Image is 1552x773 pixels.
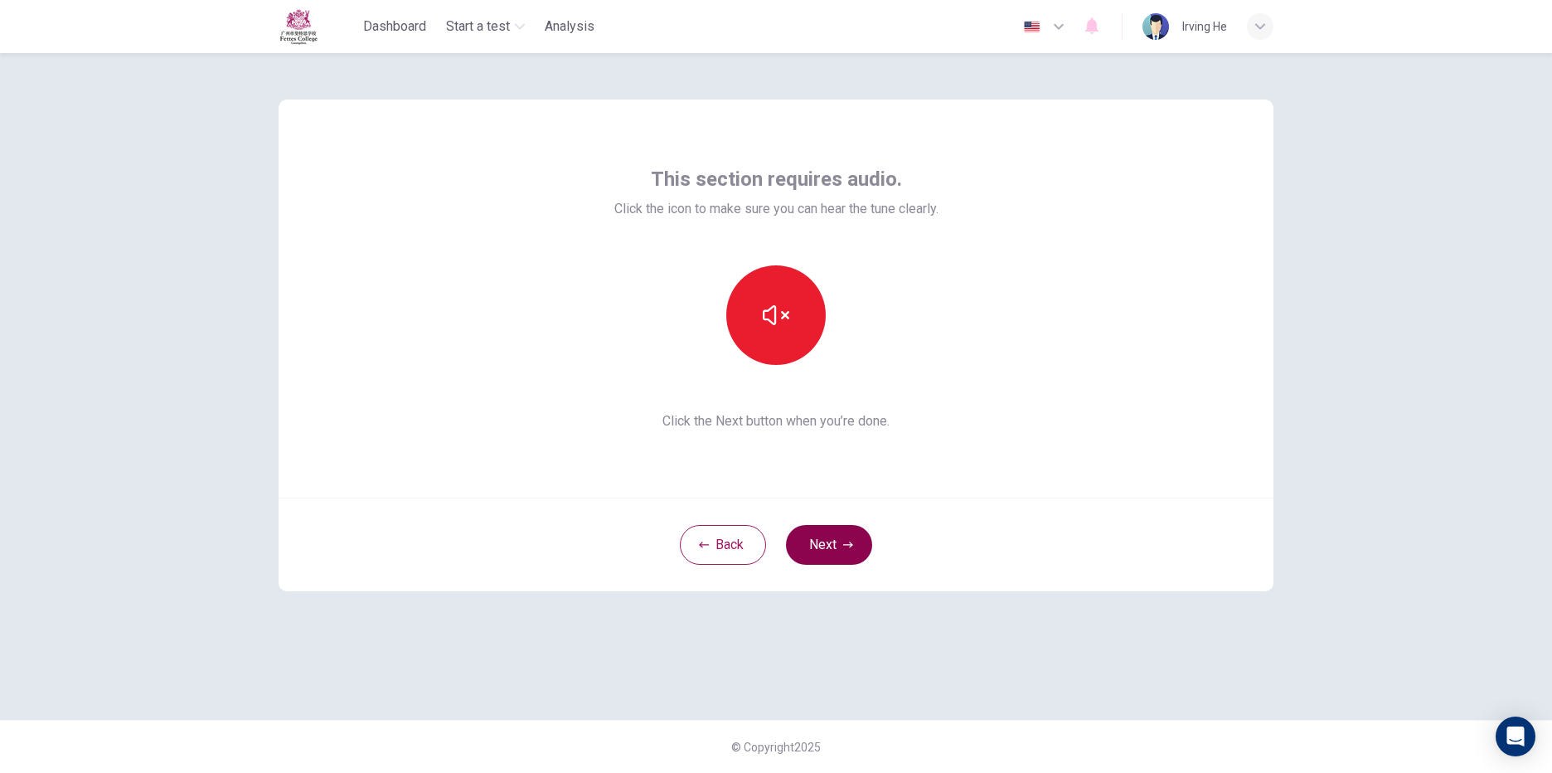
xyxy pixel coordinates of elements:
img: Fettes logo [279,8,318,45]
button: Next [786,525,872,565]
button: Dashboard [356,12,433,41]
span: Click the icon to make sure you can hear the tune clearly. [614,199,938,219]
span: Dashboard [363,17,426,36]
button: Start a test [439,12,531,41]
span: Click the Next button when you’re done. [614,411,938,431]
span: This section requires audio. [651,166,902,192]
img: en [1021,21,1042,33]
span: Start a test [446,17,510,36]
button: Analysis [538,12,601,41]
span: © Copyright 2025 [731,741,821,754]
span: Analysis [545,17,594,36]
img: Profile picture [1142,13,1169,40]
div: lrving He [1182,17,1227,36]
div: Open Intercom Messenger [1496,717,1535,756]
button: Back [680,525,766,565]
a: Fettes logo [279,8,356,45]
